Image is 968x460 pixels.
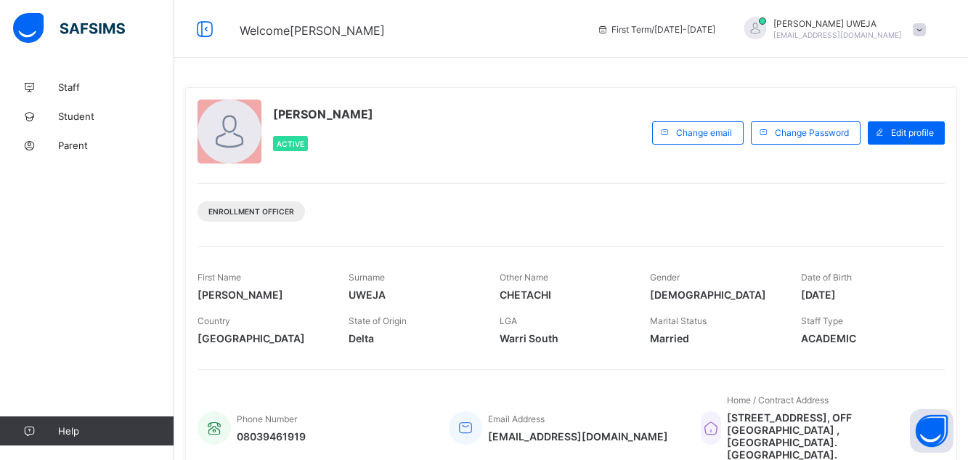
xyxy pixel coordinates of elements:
[730,17,933,41] div: HELENUWEJA
[208,207,294,216] span: Enrollment Officer
[650,272,680,283] span: Gender
[801,315,843,326] span: Staff Type
[727,395,829,405] span: Home / Contract Address
[58,140,174,151] span: Parent
[488,430,668,443] span: [EMAIL_ADDRESS][DOMAIN_NAME]
[58,425,174,437] span: Help
[198,272,241,283] span: First Name
[801,272,852,283] span: Date of Birth
[650,332,779,344] span: Married
[58,110,174,122] span: Student
[13,13,125,44] img: safsims
[773,18,902,29] span: [PERSON_NAME] UWEJA
[597,24,715,35] span: session/term information
[650,315,707,326] span: Marital Status
[676,127,732,138] span: Change email
[349,315,407,326] span: State of Origin
[349,288,478,301] span: UWEJA
[58,81,174,93] span: Staff
[500,332,629,344] span: Warri South
[500,315,517,326] span: LGA
[773,31,902,39] span: [EMAIL_ADDRESS][DOMAIN_NAME]
[273,107,373,121] span: [PERSON_NAME]
[775,127,849,138] span: Change Password
[891,127,934,138] span: Edit profile
[198,332,327,344] span: [GEOGRAPHIC_DATA]
[650,288,779,301] span: [DEMOGRAPHIC_DATA]
[198,288,327,301] span: [PERSON_NAME]
[500,272,548,283] span: Other Name
[801,332,930,344] span: ACADEMIC
[349,332,478,344] span: Delta
[240,23,385,38] span: Welcome [PERSON_NAME]
[488,413,545,424] span: Email Address
[198,315,230,326] span: Country
[910,409,953,453] button: Open asap
[237,430,306,443] span: 08039461919
[237,413,297,424] span: Phone Number
[801,288,930,301] span: [DATE]
[500,288,629,301] span: CHETACHI
[277,140,304,148] span: Active
[349,272,385,283] span: Surname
